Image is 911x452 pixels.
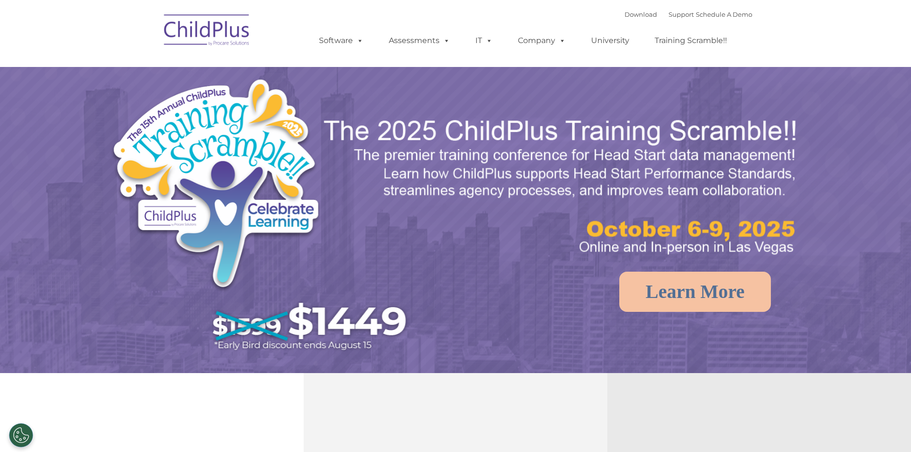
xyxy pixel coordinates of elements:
a: Learn More [619,272,771,312]
a: Schedule A Demo [696,11,752,18]
img: ChildPlus by Procare Solutions [159,8,255,55]
a: IT [466,31,502,50]
a: Company [508,31,575,50]
a: Training Scramble!! [645,31,736,50]
a: Download [625,11,657,18]
a: Assessments [379,31,460,50]
a: Software [309,31,373,50]
a: Support [669,11,694,18]
a: University [582,31,639,50]
font: | [625,11,752,18]
button: Cookies Settings [9,423,33,447]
